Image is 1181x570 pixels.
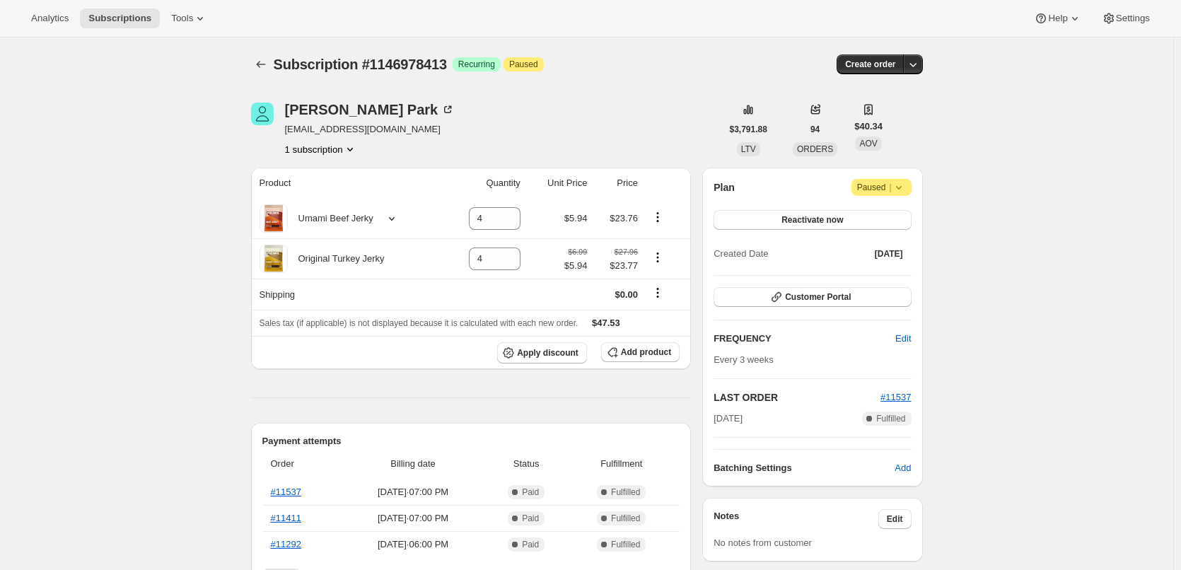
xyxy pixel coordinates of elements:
span: $23.76 [610,213,638,223]
span: Subscriptions [88,13,151,24]
span: LTV [741,144,756,154]
small: $6.99 [568,248,587,256]
button: Product actions [646,209,669,225]
span: [DATE] · 06:00 PM [345,537,481,552]
button: Product actions [646,250,669,265]
span: Customer Portal [785,291,851,303]
span: $5.94 [564,259,588,273]
button: 94 [802,120,828,139]
span: | [889,182,891,193]
button: $3,791.88 [721,120,776,139]
button: Edit [887,327,919,350]
span: Analytics [31,13,69,24]
th: Price [591,168,642,199]
span: Paid [522,513,539,524]
span: Billing date [345,457,481,471]
img: product img [260,204,288,233]
button: [DATE] [866,244,912,264]
span: Reactivate now [781,214,843,226]
h2: FREQUENCY [714,332,895,346]
span: Edit [895,332,911,346]
button: Edit [878,509,912,529]
button: Apply discount [497,342,587,363]
button: Create order [837,54,904,74]
span: $40.34 [854,120,883,134]
span: Paused [857,180,906,194]
button: Subscriptions [251,54,271,74]
a: #11537 [271,487,301,497]
span: Subscription #1146978413 [274,57,447,72]
span: Created Date [714,247,768,261]
button: Shipping actions [646,285,669,301]
span: [DATE] · 07:00 PM [345,511,481,525]
span: Fulfilled [611,487,640,498]
span: Tools [171,13,193,24]
span: Every 3 weeks [714,354,774,365]
span: Add product [621,347,671,358]
span: Help [1048,13,1067,24]
span: ORDERS [797,144,833,154]
th: Order [262,448,342,479]
h2: Plan [714,180,735,194]
span: Edit [887,513,903,525]
span: Fulfilled [876,413,905,424]
th: Unit Price [525,168,592,199]
span: [EMAIL_ADDRESS][DOMAIN_NAME] [285,122,455,136]
span: Create order [845,59,895,70]
span: Recurring [458,59,495,70]
span: AOV [859,139,877,149]
div: Umami Beef Jerky [288,211,373,226]
span: Status [489,457,563,471]
button: Product actions [285,142,357,156]
span: $23.77 [595,259,638,273]
span: Settings [1116,13,1150,24]
button: Add product [601,342,680,362]
h6: Batching Settings [714,461,895,475]
th: Product [251,168,442,199]
button: Analytics [23,8,77,28]
span: Randy Park [251,103,274,125]
a: #11411 [271,513,301,523]
small: $27.96 [615,248,638,256]
span: Fulfilled [611,513,640,524]
th: Shipping [251,279,442,310]
button: Customer Portal [714,287,911,307]
span: Fulfilled [611,539,640,550]
span: Add [895,461,911,475]
h3: Notes [714,509,878,529]
button: #11537 [880,390,911,405]
span: Fulfillment [571,457,671,471]
button: Help [1025,8,1090,28]
button: Tools [163,8,216,28]
h2: LAST ORDER [714,390,880,405]
span: Apply discount [517,347,578,359]
h2: Payment attempts [262,434,680,448]
div: Original Turkey Jerky [288,252,385,266]
a: #11292 [271,539,301,549]
button: Subscriptions [80,8,160,28]
span: $5.94 [564,213,588,223]
span: $3,791.88 [730,124,767,135]
span: Paid [522,539,539,550]
span: Paused [509,59,538,70]
button: Settings [1093,8,1158,28]
a: #11537 [880,392,911,402]
span: No notes from customer [714,537,812,548]
button: Reactivate now [714,210,911,230]
span: $47.53 [592,318,620,328]
div: [PERSON_NAME] Park [285,103,455,117]
img: product img [260,245,288,273]
span: [DATE] · 07:00 PM [345,485,481,499]
span: [DATE] [714,412,743,426]
span: [DATE] [875,248,903,260]
span: Paid [522,487,539,498]
button: Add [886,457,919,479]
span: $0.00 [615,289,638,300]
span: Sales tax (if applicable) is not displayed because it is calculated with each new order. [260,318,578,328]
th: Quantity [441,168,525,199]
span: 94 [810,124,820,135]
